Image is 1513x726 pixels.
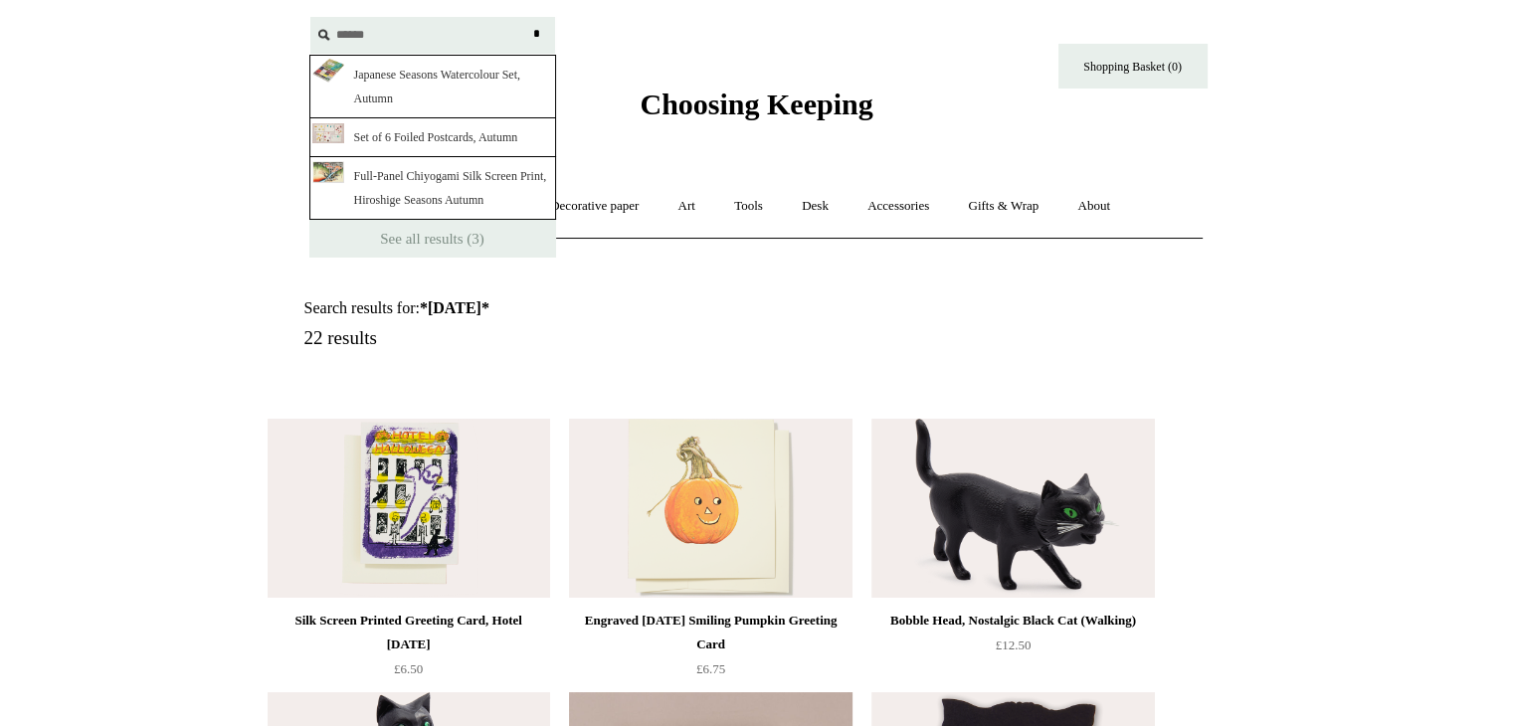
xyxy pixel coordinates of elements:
span: Choosing Keeping [640,88,872,120]
div: Engraved [DATE] Smiling Pumpkin Greeting Card [574,609,847,656]
h5: 22 results [304,327,780,350]
a: Bobble Head, Nostalgic Black Cat (Walking) Bobble Head, Nostalgic Black Cat (Walking) [871,419,1154,598]
a: Set of 6 Foiled Postcards, Autumn [309,118,556,157]
span: £6.50 [394,661,423,676]
a: Japanese Seasons Watercolour Set, Autumn [309,55,556,118]
a: About [1059,180,1128,233]
a: Silk Screen Printed Greeting Card, Hotel Halloween Silk Screen Printed Greeting Card, Hotel Hallo... [268,419,550,598]
a: Decorative paper [532,180,657,233]
a: Tools [716,180,781,233]
span: £6.75 [696,661,725,676]
a: Accessories [850,180,947,233]
img: CopyrightChoosingKeeping202308BS19035RT_thumb.jpg [312,123,344,143]
img: Engraved Halloween Smiling Pumpkin Greeting Card [569,419,851,598]
a: Engraved [DATE] Smiling Pumpkin Greeting Card £6.75 [569,609,851,690]
h1: Search results for: [304,298,780,317]
a: Silk Screen Printed Greeting Card, Hotel [DATE] £6.50 [268,609,550,690]
a: Art [661,180,713,233]
img: DHQAKr2XRAVhgZQSZre6wuM34IdY4GwWX1_Rvvj9tD0_thumb.png [312,161,344,182]
a: Gifts & Wrap [950,180,1056,233]
a: Choosing Keeping [640,103,872,117]
a: Engraved Halloween Smiling Pumpkin Greeting Card Engraved Halloween Smiling Pumpkin Greeting Card [569,419,851,598]
div: Bobble Head, Nostalgic Black Cat (Walking) [876,609,1149,633]
img: Bobble Head, Nostalgic Black Cat (Walking) [871,419,1154,598]
div: Silk Screen Printed Greeting Card, Hotel [DATE] [273,609,545,656]
a: Desk [784,180,847,233]
span: £12.50 [996,637,1032,652]
a: Bobble Head, Nostalgic Black Cat (Walking) £12.50 [871,609,1154,690]
img: Silk Screen Printed Greeting Card, Hotel Halloween [268,419,550,598]
img: uS3JItWqX6zBR2GSdqX0uRl-1TT1gyuQFahI9spcPwA_thumb.png [312,59,344,83]
a: See all results (3) [309,220,556,258]
a: Full-Panel Chiyogami Silk Screen Print, Hiroshige Seasons Autumn [309,157,556,220]
a: Shopping Basket (0) [1058,44,1208,89]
